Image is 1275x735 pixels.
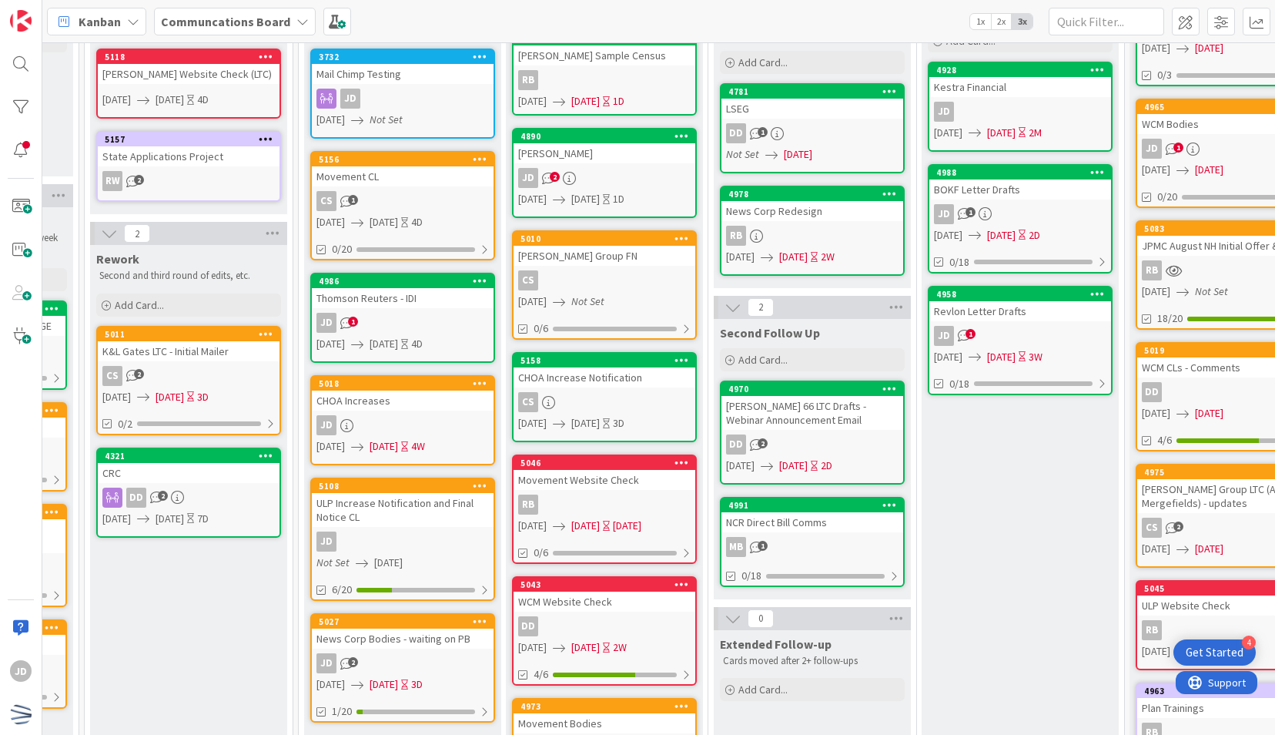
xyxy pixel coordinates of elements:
[105,134,279,145] div: 5157
[310,273,495,363] a: 4986Thomson Reuters - IDIJD[DATE][DATE]4D
[987,349,1016,365] span: [DATE]
[102,511,131,527] span: [DATE]
[370,676,398,693] span: [DATE]
[514,232,695,246] div: 5010
[821,249,835,265] div: 2W
[518,70,538,90] div: RB
[613,639,627,656] div: 2W
[1157,67,1172,83] span: 0/3
[571,415,600,431] span: [DATE]
[934,204,954,224] div: JD
[312,391,494,411] div: CHOA Increases
[312,166,494,186] div: Movement CL
[1049,8,1164,35] input: Quick Filter...
[758,127,768,137] span: 1
[949,254,969,270] span: 0/18
[1029,349,1042,365] div: 3W
[312,415,494,435] div: JD
[720,497,905,587] a: 4991NCR Direct Bill CommsMB0/18
[934,326,954,346] div: JD
[929,287,1111,301] div: 4958
[518,518,547,534] span: [DATE]
[310,151,495,260] a: 5156Movement CLCS[DATE][DATE]4D0/20
[929,77,1111,97] div: Kestra Financial
[726,435,746,455] div: DD
[312,153,494,186] div: 5156Movement CL
[929,301,1111,321] div: Revlon Letter Drafts
[197,92,209,108] div: 4D
[514,578,695,592] div: 5043
[514,354,695,367] div: 5158
[1242,636,1256,649] div: 4
[134,369,144,379] span: 2
[98,64,279,84] div: [PERSON_NAME] Website Check (LTC)
[102,389,131,405] span: [DATE]
[514,232,695,266] div: 5010[PERSON_NAME] Group FN
[520,579,695,590] div: 5043
[512,128,697,218] a: 4890[PERSON_NAME]JD[DATE][DATE]1D
[728,189,903,200] div: 4978
[514,392,695,412] div: CS
[312,615,494,649] div: 5027News Corp Bodies - waiting on PB
[571,294,604,308] i: Not Set
[518,294,547,310] span: [DATE]
[929,287,1111,321] div: 4958Revlon Letter Drafts
[98,488,279,508] div: DD
[319,276,494,287] div: 4986
[987,227,1016,243] span: [DATE]
[310,613,495,723] a: 5027News Corp Bodies - waiting on PBJD[DATE][DATE]3D1/20
[370,112,403,126] i: Not Set
[929,102,1111,122] div: JD
[316,313,336,333] div: JD
[514,129,695,163] div: 4890[PERSON_NAME]
[758,541,768,551] span: 1
[10,10,32,32] img: Visit kanbanzone.com
[571,191,600,207] span: [DATE]
[1157,189,1177,205] span: 0/20
[518,495,538,515] div: RB
[514,45,695,65] div: [PERSON_NAME] Sample Census
[518,616,538,636] div: DD
[726,249,755,265] span: [DATE]
[126,488,146,508] div: DD
[758,438,768,448] span: 2
[720,186,905,276] a: 4978News Corp RedesignRB[DATE][DATE]2W
[720,83,905,173] a: 4781LSEGDDNot Set[DATE]
[779,249,808,265] span: [DATE]
[1142,541,1170,557] span: [DATE]
[312,274,494,308] div: 4986Thomson Reuters - IDI
[928,62,1113,152] a: 4928Kestra FinancialJD[DATE][DATE]2M
[316,336,345,352] span: [DATE]
[726,537,746,557] div: MB
[514,143,695,163] div: [PERSON_NAME]
[784,146,812,163] span: [DATE]
[411,336,423,352] div: 4D
[1142,40,1170,56] span: [DATE]
[316,532,336,552] div: JD
[949,376,969,392] span: 0/18
[1173,639,1256,666] div: Open Get Started checklist, remaining modules: 4
[514,456,695,470] div: 5046
[726,226,746,246] div: RB
[316,112,345,128] span: [DATE]
[312,288,494,308] div: Thomson Reuters - IDI
[721,123,903,143] div: DD
[310,478,495,601] a: 5108ULP Increase Notification and Final Notice CLJDNot Set[DATE]6/20
[1142,382,1162,402] div: DD
[728,86,903,97] div: 4781
[1142,643,1170,659] span: [DATE]
[726,458,755,474] span: [DATE]
[312,532,494,552] div: JD
[316,676,345,693] span: [DATE]
[514,129,695,143] div: 4890
[1195,541,1223,557] span: [DATE]
[514,270,695,290] div: CS
[721,396,903,430] div: [PERSON_NAME] 66 LTC Drafts - Webinar Announcement Email
[312,50,494,64] div: 3732
[310,375,495,465] a: 5018CHOA IncreasesJD[DATE][DATE]4W
[98,171,279,191] div: RW
[550,172,560,182] span: 2
[518,191,547,207] span: [DATE]
[96,326,281,435] a: 5011K&L Gates LTC - Initial MailerCS[DATE][DATE]3D0/2
[374,555,403,571] span: [DATE]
